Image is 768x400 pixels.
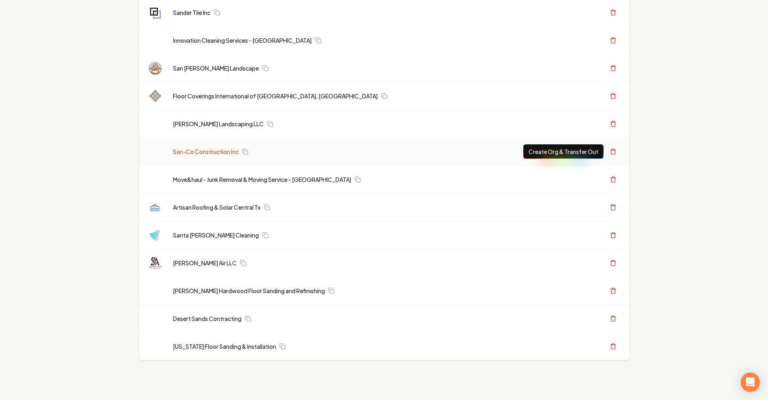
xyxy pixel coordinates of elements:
img: Floor Coverings International of Metro San Antonio, TX logo [149,90,162,102]
a: [US_STATE] Floor Sanding & Installation [173,342,276,350]
img: San Agustin Landscape logo [149,62,162,75]
img: Sander Tile Inc logo [149,6,162,19]
img: Santoy's Air LLC logo [149,256,162,269]
a: Santa [PERSON_NAME] Cleaning [173,231,259,239]
a: San [PERSON_NAME] Landscape [173,64,259,72]
a: [PERSON_NAME] Air LLC [173,259,237,267]
a: Sander Tile Inc [173,8,210,17]
img: Santa Cruz Cleaning logo [149,229,162,242]
a: Floor Coverings International of [GEOGRAPHIC_DATA], [GEOGRAPHIC_DATA] [173,92,378,100]
a: Artisan Roofing & Solar Central Tx [173,203,260,211]
div: Open Intercom Messenger [741,373,760,392]
a: [PERSON_NAME] Landscaping LLC [173,120,264,128]
img: Artisan Roofing & Solar Central Tx logo [149,201,162,214]
a: [PERSON_NAME] Hardwood Floor Sanding and Refinishing [173,287,325,295]
a: Innovation Cleaning Services - [GEOGRAPHIC_DATA] [173,36,312,44]
a: Desert Sands Contracting [173,315,241,323]
button: Create Org & Transfer Out [523,144,604,159]
a: San-Co Construction Inc [173,148,239,156]
a: Move&haul - Junk Removal & Moving Service - [GEOGRAPHIC_DATA] [173,175,351,183]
